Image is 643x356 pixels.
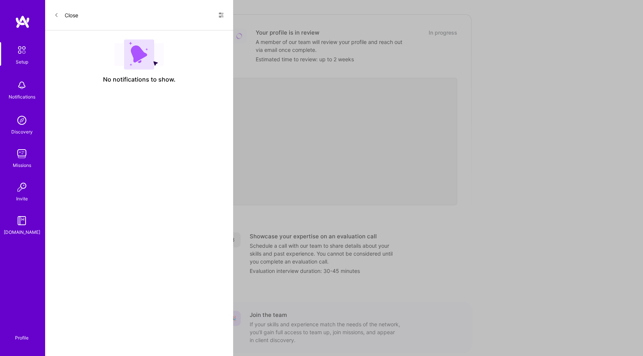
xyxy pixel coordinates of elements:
img: guide book [14,213,29,228]
img: empty [114,39,164,70]
div: Profile [15,334,29,341]
div: Discovery [11,128,33,136]
img: logo [15,15,30,29]
span: No notifications to show. [103,76,176,83]
img: setup [14,42,30,58]
img: discovery [14,113,29,128]
a: Profile [12,326,31,341]
div: Missions [13,161,31,169]
button: Close [54,9,78,21]
div: Setup [16,58,28,66]
img: Invite [14,180,29,195]
div: Notifications [9,93,35,101]
div: [DOMAIN_NAME] [4,228,40,236]
img: teamwork [14,146,29,161]
div: Invite [16,195,28,203]
img: bell [14,78,29,93]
